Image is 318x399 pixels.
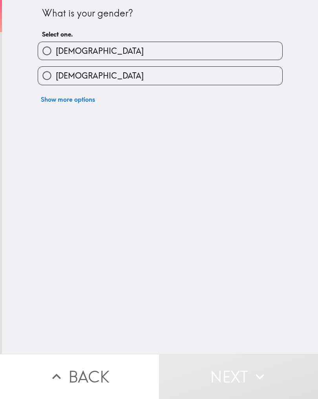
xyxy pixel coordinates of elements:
button: Next [159,354,318,399]
div: What is your gender? [42,7,278,20]
span: [DEMOGRAPHIC_DATA] [56,46,144,57]
button: [DEMOGRAPHIC_DATA] [38,67,282,84]
h6: Select one. [42,30,278,38]
button: Show more options [38,92,98,107]
span: [DEMOGRAPHIC_DATA] [56,70,144,81]
button: [DEMOGRAPHIC_DATA] [38,42,282,60]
